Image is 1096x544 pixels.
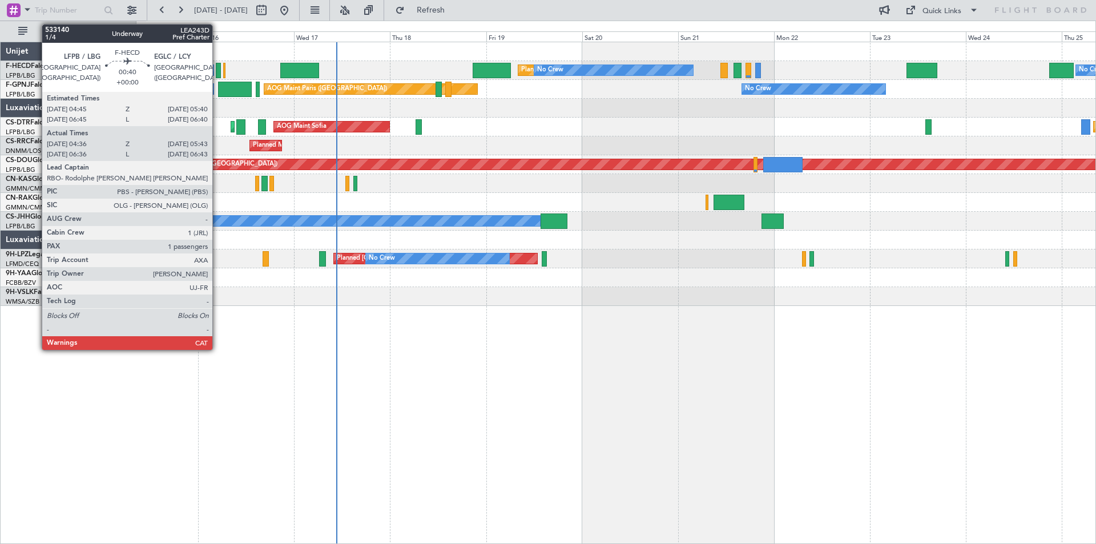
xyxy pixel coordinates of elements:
span: All Aircraft [30,27,120,35]
a: 9H-YAAGlobal 5000 [6,270,70,277]
span: 9H-LPZ [6,251,29,258]
input: Trip Number [35,2,100,19]
a: CN-KASGlobal 5000 [6,176,71,183]
a: F-GPNJFalcon 900EX [6,82,74,88]
a: LFMD/CEQ [6,260,39,268]
a: CS-DTRFalcon 2000 [6,119,69,126]
div: No Crew [369,250,395,267]
span: CN-KAS [6,176,32,183]
button: Refresh [390,1,458,19]
span: Refresh [407,6,455,14]
div: Thu 18 [390,31,486,42]
div: Planned Maint London ([GEOGRAPHIC_DATA]) [141,156,277,173]
a: CS-RRCFalcon 900LX [6,138,73,145]
a: CS-JHHGlobal 6000 [6,213,69,220]
div: Wed 24 [966,31,1062,42]
div: Quick Links [922,6,961,17]
a: 9H-LPZLegacy 500 [6,251,65,258]
a: LFPB/LBG [6,71,35,80]
div: Mon 15 [102,31,198,42]
div: AOG Maint Sofia [277,118,327,135]
div: Sun 21 [678,31,774,42]
button: All Aircraft [13,22,124,41]
span: F-HECD [6,63,31,70]
span: CS-DOU [6,157,33,164]
span: CS-RRC [6,138,30,145]
span: CS-JHH [6,213,30,220]
div: Planned Maint Sofia [234,118,292,135]
div: No Crew [537,62,563,79]
a: 9H-VSLKFalcon 7X [6,289,65,296]
span: 9H-VSLK [6,289,34,296]
div: AOG Maint Paris ([GEOGRAPHIC_DATA]) [267,80,387,98]
a: CN-RAKGlobal 6000 [6,195,71,202]
div: Fri 19 [486,31,582,42]
div: Planned Maint [GEOGRAPHIC_DATA] ([GEOGRAPHIC_DATA]) [521,62,701,79]
a: LFPB/LBG [6,222,35,231]
a: LFPB/LBG [6,90,35,99]
a: DNMM/LOS [6,147,41,155]
div: Planned Maint [GEOGRAPHIC_DATA] ([GEOGRAPHIC_DATA]) [253,137,433,154]
div: Tue 16 [198,31,294,42]
button: Quick Links [900,1,984,19]
div: Mon 22 [774,31,870,42]
div: Sat 20 [582,31,678,42]
a: GMMN/CMN [6,184,45,193]
span: CS-DTR [6,119,30,126]
span: 9H-YAA [6,270,31,277]
div: [DATE] [138,23,158,33]
div: No Crew [745,80,771,98]
span: CN-RAK [6,195,33,202]
a: FCBB/BZV [6,279,36,287]
a: CS-DOUGlobal 6500 [6,157,71,164]
a: GMMN/CMN [6,203,45,212]
a: LFPB/LBG [6,166,35,174]
div: Wed 17 [294,31,390,42]
span: F-GPNJ [6,82,30,88]
a: F-HECDFalcon 7X [6,63,62,70]
span: [DATE] - [DATE] [194,5,248,15]
div: Tue 23 [870,31,966,42]
div: Planned [GEOGRAPHIC_DATA] ([GEOGRAPHIC_DATA]) [337,250,498,267]
a: LFPB/LBG [6,128,35,136]
a: WMSA/SZB [6,297,39,306]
